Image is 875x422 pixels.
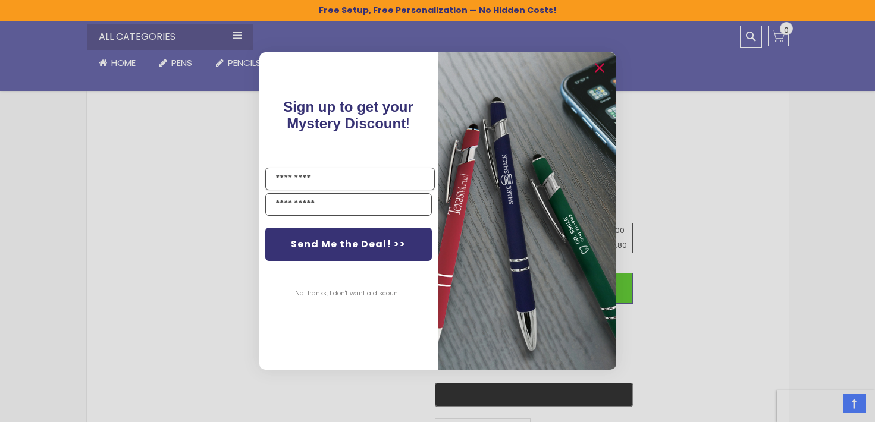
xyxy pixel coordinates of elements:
[289,279,407,308] button: No thanks, I don't want a discount.
[438,52,616,369] img: 081b18bf-2f98-4675-a917-09431eb06994.jpeg
[590,58,609,77] button: Close dialog
[283,99,413,131] span: !
[265,193,432,216] input: YOUR EMAIL
[283,99,413,131] span: Sign up to get your Mystery Discount
[265,228,432,261] button: Send Me the Deal! >>
[777,390,875,422] iframe: Google Customer Reviews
